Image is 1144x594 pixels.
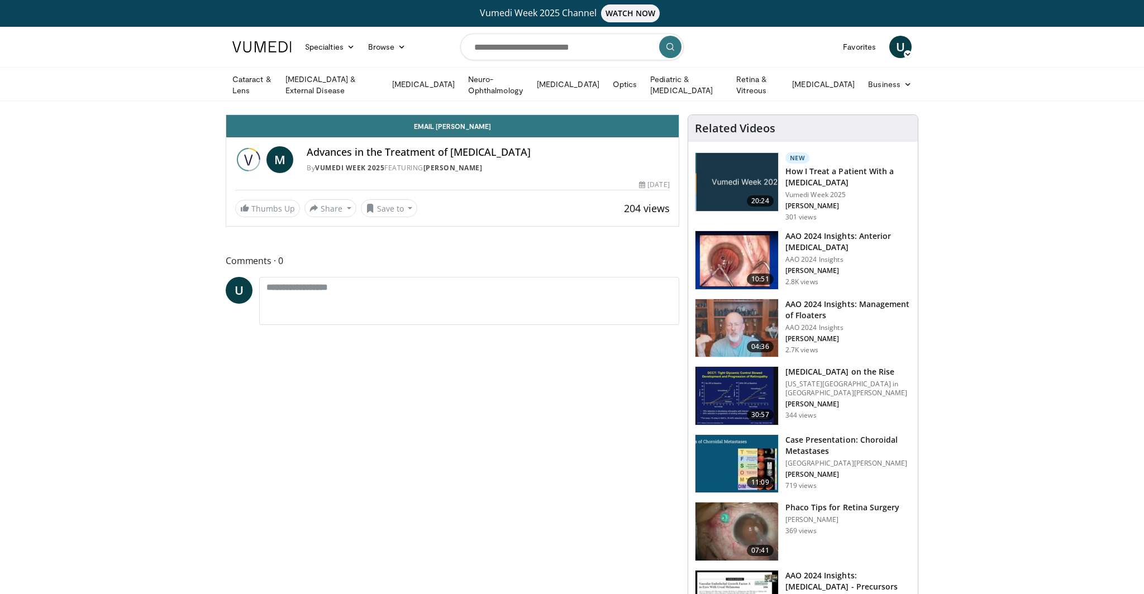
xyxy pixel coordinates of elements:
[226,115,679,137] a: Email [PERSON_NAME]
[747,341,774,352] span: 04:36
[606,73,643,95] a: Optics
[730,74,785,96] a: Retina & Vitreous
[785,231,911,253] h3: AAO 2024 Insights: Anterior [MEDICAL_DATA]
[624,202,670,215] span: 204 views
[601,4,660,22] span: WATCH NOW
[695,435,778,493] img: 9cedd946-ce28-4f52-ae10-6f6d7f6f31c7.150x105_q85_crop-smart_upscale.jpg
[298,36,361,58] a: Specialties
[747,274,774,285] span: 10:51
[235,200,300,217] a: Thumbs Up
[423,163,483,173] a: [PERSON_NAME]
[785,323,911,332] p: AAO 2024 Insights
[785,334,911,343] p: [PERSON_NAME]
[279,74,385,96] a: [MEDICAL_DATA] & External Disease
[785,346,818,355] p: 2.7K views
[747,545,774,556] span: 07:41
[785,400,911,409] p: [PERSON_NAME]
[235,146,262,173] img: Vumedi Week 2025
[785,515,900,524] p: [PERSON_NAME]
[861,73,918,95] a: Business
[695,152,911,222] a: 20:24 New How I Treat a Patient With a [MEDICAL_DATA] Vumedi Week 2025 [PERSON_NAME] 301 views
[361,199,418,217] button: Save to
[785,526,817,535] p: 369 views
[461,74,530,96] a: Neuro-Ophthalmology
[266,146,293,173] a: M
[785,481,817,490] p: 719 views
[695,434,911,494] a: 11:09 Case Presentation: Choroidal Metastases [GEOGRAPHIC_DATA][PERSON_NAME] [PERSON_NAME] 719 views
[385,73,461,95] a: [MEDICAL_DATA]
[785,434,911,457] h3: Case Presentation: Choroidal Metastases
[747,195,774,207] span: 20:24
[785,459,911,468] p: [GEOGRAPHIC_DATA][PERSON_NAME]
[889,36,912,58] a: U
[226,277,252,304] a: U
[315,163,384,173] a: Vumedi Week 2025
[785,299,911,321] h3: AAO 2024 Insights: Management of Floaters
[785,470,911,479] p: [PERSON_NAME]
[695,153,778,211] img: 02d29458-18ce-4e7f-be78-7423ab9bdffd.jpg.150x105_q85_crop-smart_upscale.jpg
[747,409,774,420] span: 30:57
[232,41,292,52] img: VuMedi Logo
[747,477,774,488] span: 11:09
[785,166,911,188] h3: How I Treat a Patient With a [MEDICAL_DATA]
[643,74,730,96] a: Pediatric & [MEDICAL_DATA]
[639,180,669,190] div: [DATE]
[785,213,817,222] p: 301 views
[695,367,778,425] img: 4ce8c11a-29c2-4c44-a801-4e6d49003971.150x105_q85_crop-smart_upscale.jpg
[785,152,810,164] p: New
[695,299,778,357] img: 8e655e61-78ac-4b3e-a4e7-f43113671c25.150x105_q85_crop-smart_upscale.jpg
[785,266,911,275] p: [PERSON_NAME]
[785,366,911,377] h3: [MEDICAL_DATA] on the Rise
[307,163,670,173] div: By FEATURING
[785,380,911,397] p: [US_STATE][GEOGRAPHIC_DATA] in [GEOGRAPHIC_DATA][PERSON_NAME]
[460,33,684,60] input: Search topics, interventions
[785,202,911,210] p: [PERSON_NAME]
[234,4,910,22] a: Vumedi Week 2025 ChannelWATCH NOW
[530,73,606,95] a: [MEDICAL_DATA]
[785,73,861,95] a: [MEDICAL_DATA]
[785,411,817,420] p: 344 views
[695,231,911,290] a: 10:51 AAO 2024 Insights: Anterior [MEDICAL_DATA] AAO 2024 Insights [PERSON_NAME] 2.8K views
[695,366,911,425] a: 30:57 [MEDICAL_DATA] on the Rise [US_STATE][GEOGRAPHIC_DATA] in [GEOGRAPHIC_DATA][PERSON_NAME] [P...
[695,122,775,135] h4: Related Videos
[785,502,900,513] h3: Phaco Tips for Retina Surgery
[695,502,911,561] a: 07:41 Phaco Tips for Retina Surgery [PERSON_NAME] 369 views
[836,36,883,58] a: Favorites
[785,255,911,264] p: AAO 2024 Insights
[785,277,818,286] p: 2.8K views
[695,299,911,358] a: 04:36 AAO 2024 Insights: Management of Floaters AAO 2024 Insights [PERSON_NAME] 2.7K views
[695,231,778,289] img: fd942f01-32bb-45af-b226-b96b538a46e6.150x105_q85_crop-smart_upscale.jpg
[307,146,670,159] h4: Advances in the Treatment of [MEDICAL_DATA]
[361,36,413,58] a: Browse
[304,199,356,217] button: Share
[226,253,679,268] span: Comments 0
[785,190,911,199] p: Vumedi Week 2025
[226,74,279,96] a: Cataract & Lens
[695,502,778,561] img: 2b0bc81e-4ab6-4ab1-8b29-1f6153f15110.150x105_q85_crop-smart_upscale.jpg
